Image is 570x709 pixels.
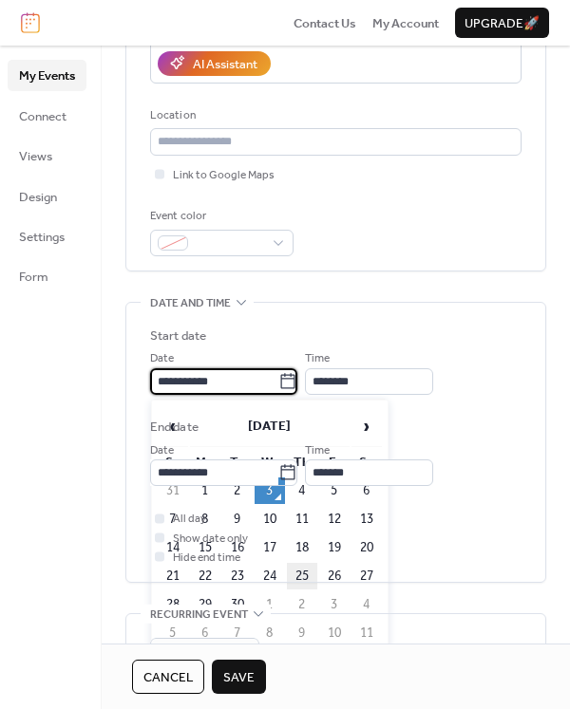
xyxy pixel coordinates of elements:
[150,207,290,226] div: Event color
[150,106,518,125] div: Location
[150,418,199,437] div: End date
[305,441,330,460] span: Time
[19,228,65,247] span: Settings
[294,13,356,32] a: Contact Us
[193,55,257,74] div: AI Assistant
[173,510,206,529] span: All day
[19,147,52,166] span: Views
[8,261,86,291] a: Form
[212,660,266,694] button: Save
[150,327,206,345] div: Start date
[465,14,540,33] span: Upgrade 🚀
[150,349,174,368] span: Date
[305,349,330,368] span: Time
[372,14,439,33] span: My Account
[150,605,248,624] span: Recurring event
[8,181,86,212] a: Design
[19,66,75,85] span: My Events
[158,51,271,76] button: AI Assistant
[294,14,356,33] span: Contact Us
[150,294,231,313] span: Date and time
[8,140,86,171] a: Views
[150,441,174,460] span: Date
[173,530,248,549] span: Show date only
[19,107,66,126] span: Connect
[372,13,439,32] a: My Account
[8,101,86,131] a: Connect
[173,549,240,568] span: Hide end time
[132,660,204,694] button: Cancel
[158,641,225,662] span: Do not repeat
[8,60,86,90] a: My Events
[143,668,193,687] span: Cancel
[223,668,255,687] span: Save
[21,12,40,33] img: logo
[19,268,48,287] span: Form
[455,8,549,38] button: Upgrade🚀
[173,166,275,185] span: Link to Google Maps
[19,188,57,207] span: Design
[8,221,86,252] a: Settings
